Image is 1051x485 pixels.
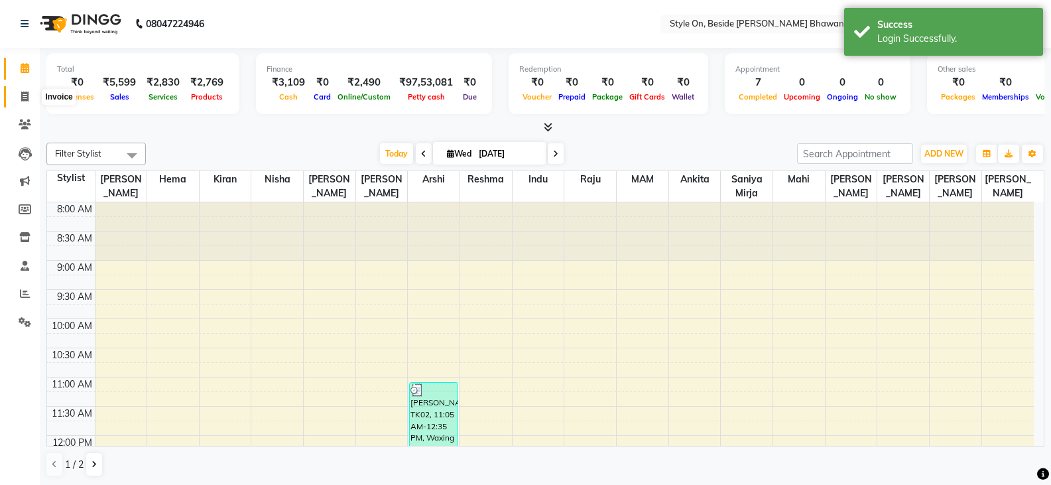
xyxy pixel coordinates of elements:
[408,171,460,188] span: Arshi
[930,171,981,202] span: [PERSON_NAME]
[982,171,1034,202] span: [PERSON_NAME]
[410,383,458,468] div: [PERSON_NAME], TK02, 11:05 AM-12:35 PM, Waxing - Rica - Full Hand,Facial - 03+ Whitening
[938,75,979,90] div: ₹0
[47,171,95,185] div: Stylist
[861,92,900,102] span: No show
[394,75,458,90] div: ₹97,53,081
[267,64,481,75] div: Finance
[519,92,555,102] span: Voucher
[669,171,721,188] span: Ankita
[146,5,204,42] b: 08047224946
[200,171,251,188] span: Kiran
[310,92,334,102] span: Card
[267,75,310,90] div: ₹3,109
[780,92,824,102] span: Upcoming
[979,92,1032,102] span: Memberships
[668,75,698,90] div: ₹0
[42,89,76,105] div: Invoice
[57,64,229,75] div: Total
[54,202,95,216] div: 8:00 AM
[735,75,780,90] div: 7
[938,92,979,102] span: Packages
[626,75,668,90] div: ₹0
[780,75,824,90] div: 0
[54,290,95,304] div: 9:30 AM
[444,149,475,159] span: Wed
[49,319,95,333] div: 10:00 AM
[356,171,408,202] span: [PERSON_NAME]
[668,92,698,102] span: Wallet
[555,75,589,90] div: ₹0
[861,75,900,90] div: 0
[107,92,133,102] span: Sales
[458,75,481,90] div: ₹0
[65,458,84,472] span: 1 / 2
[276,92,301,102] span: Cash
[564,171,616,188] span: Raju
[54,232,95,245] div: 8:30 AM
[475,144,541,164] input: 2025-09-03
[49,407,95,421] div: 11:30 AM
[460,92,480,102] span: Due
[626,92,668,102] span: Gift Cards
[824,75,861,90] div: 0
[555,92,589,102] span: Prepaid
[924,149,963,159] span: ADD NEW
[251,171,303,188] span: Nisha
[589,75,626,90] div: ₹0
[797,143,913,164] input: Search Appointment
[877,18,1033,32] div: Success
[188,92,226,102] span: Products
[380,143,413,164] span: Today
[519,64,698,75] div: Redemption
[54,261,95,275] div: 9:00 AM
[735,92,780,102] span: Completed
[334,92,394,102] span: Online/Custom
[877,171,929,202] span: [PERSON_NAME]
[57,75,97,90] div: ₹0
[334,75,394,90] div: ₹2,490
[826,171,877,202] span: [PERSON_NAME]
[460,171,512,188] span: Reshma
[55,148,101,159] span: Filter Stylist
[185,75,229,90] div: ₹2,769
[824,92,861,102] span: Ongoing
[50,436,95,450] div: 12:00 PM
[921,145,967,163] button: ADD NEW
[735,64,900,75] div: Appointment
[877,32,1033,46] div: Login Successfully.
[721,171,773,202] span: Saniya Mirja
[141,75,185,90] div: ₹2,830
[34,5,125,42] img: logo
[513,171,564,188] span: Indu
[49,348,95,362] div: 10:30 AM
[304,171,355,202] span: [PERSON_NAME]
[97,75,141,90] div: ₹5,599
[310,75,334,90] div: ₹0
[979,75,1032,90] div: ₹0
[773,171,825,188] span: Mahi
[519,75,555,90] div: ₹0
[617,171,668,188] span: MAM
[95,171,147,202] span: [PERSON_NAME]
[147,171,199,188] span: Hema
[404,92,448,102] span: Petty cash
[589,92,626,102] span: Package
[49,378,95,391] div: 11:00 AM
[145,92,181,102] span: Services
